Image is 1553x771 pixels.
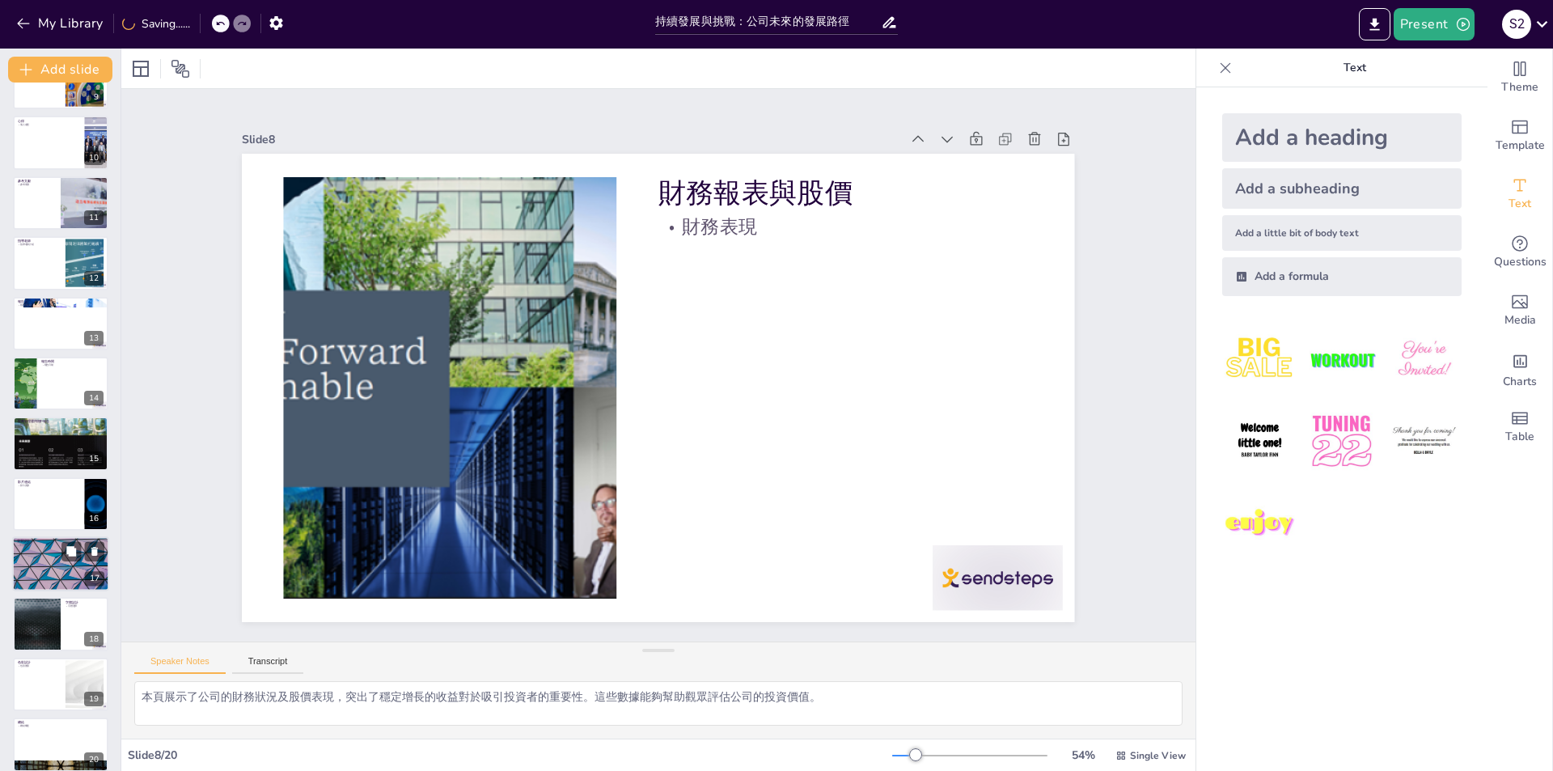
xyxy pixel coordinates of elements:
[13,116,108,169] div: 10
[8,57,112,83] button: Add slide
[232,656,304,674] button: Transcript
[1386,322,1462,397] img: 3.jpeg
[1487,49,1552,107] div: Change the overall theme
[84,331,104,345] div: 13
[18,299,104,303] p: 報告人
[122,16,190,32] div: Saving......
[128,748,892,763] div: Slide 8 / 20
[18,123,80,126] p: 個人感想
[134,681,1183,726] textarea: 本頁展示了公司的財務狀況及股價表現，突出了穩定增長的收益對於吸引投資者的重要性。這些數據能夠幫助觀眾評估公司的投資價值。
[18,179,56,184] p: 參考文獻
[18,484,80,487] p: 影片資源
[1502,10,1531,39] div: S 2
[85,541,104,561] button: Delete Slide
[41,359,104,364] p: 報告時間
[671,214,1047,279] p: 財務表現
[1222,113,1462,162] div: Add a heading
[13,658,108,711] div: 19
[1238,49,1471,87] p: Text
[84,210,104,225] div: 11
[18,725,104,728] p: 總結概述
[13,477,108,531] div: 16
[13,597,108,650] div: 18
[18,303,104,307] p: 報告人介紹
[89,90,104,104] div: 9
[1487,282,1552,340] div: Add images, graphics, shapes or video
[1504,311,1536,329] span: Media
[18,419,104,424] p: 財務管理運用期中報告
[84,511,104,526] div: 16
[18,239,61,244] p: 指導老師
[1359,8,1390,40] button: Export to PowerPoint
[12,11,110,36] button: My Library
[18,660,61,665] p: 色彩設計
[12,536,109,591] div: 17
[1487,398,1552,456] div: Add a table
[13,357,108,410] div: 14
[1487,107,1552,165] div: Add ready made slides
[18,664,61,667] p: 色彩應用
[18,479,80,484] p: 影片連結
[84,692,104,706] div: 19
[1222,215,1462,251] div: Add a little bit of body text
[84,752,104,767] div: 20
[18,424,104,427] p: 報告類型
[18,183,56,186] p: 參考來源
[1304,404,1379,479] img: 5.jpeg
[1496,137,1545,155] span: Template
[134,656,226,674] button: Speaker Notes
[1501,78,1538,96] span: Theme
[1503,373,1537,391] span: Charts
[1222,404,1297,479] img: 4.jpeg
[84,271,104,286] div: 12
[1386,404,1462,479] img: 6.jpeg
[13,718,108,771] div: 20
[84,150,104,165] div: 10
[1222,322,1297,397] img: 1.jpeg
[1494,253,1547,271] span: Questions
[13,56,108,109] div: 9
[655,11,881,34] input: Insert title
[18,118,80,123] p: 心得
[85,572,104,587] div: 17
[1502,8,1531,40] button: S 2
[41,363,104,366] p: 報告日期
[1130,749,1186,762] span: Single View
[84,632,104,646] div: 18
[61,541,81,561] button: Duplicate Slide
[18,244,61,247] p: 指導老師介紹
[1304,322,1379,397] img: 2.jpeg
[1487,223,1552,282] div: Get real-time input from your audience
[84,391,104,405] div: 14
[1222,486,1297,561] img: 7.jpeg
[18,720,104,725] p: 總結
[66,599,104,604] p: 字體設計
[84,451,104,466] div: 15
[13,297,108,350] div: 13
[13,236,108,290] div: 12
[128,56,154,82] div: Layout
[1222,168,1462,209] div: Add a subheading
[675,175,1052,252] p: 財務報表與股價
[17,544,104,547] p: 背景設計
[1509,195,1531,213] span: Text
[17,539,104,544] p: 背景設計
[13,417,108,470] div: 15
[1394,8,1475,40] button: Present
[66,604,104,608] p: 字體選擇
[171,59,190,78] span: Position
[13,176,108,230] div: 11
[267,89,923,173] div: Slide 8
[1487,165,1552,223] div: Add text boxes
[1505,428,1534,446] span: Table
[1222,257,1462,296] div: Add a formula
[1064,748,1102,763] div: 54 %
[1487,340,1552,398] div: Add charts and graphs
